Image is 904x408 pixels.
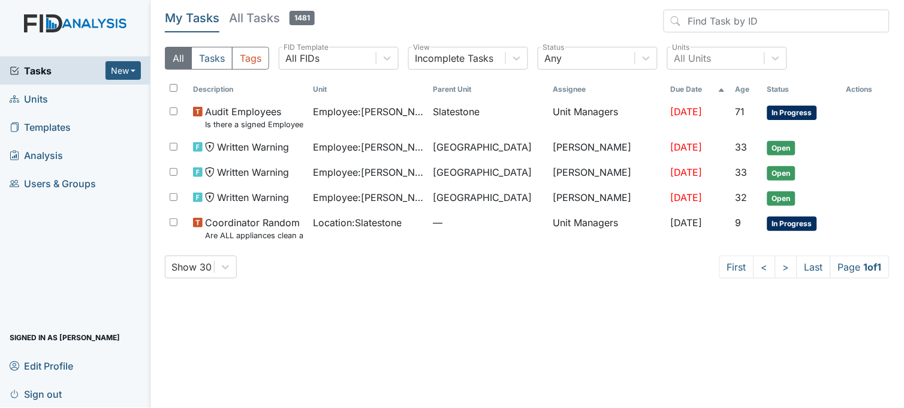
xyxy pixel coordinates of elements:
small: Are ALL appliances clean and working properly? [205,230,303,241]
div: Type filter [165,47,269,70]
a: > [775,256,797,278]
button: All [165,47,192,70]
h5: My Tasks [165,10,219,26]
span: Analysis [10,146,63,164]
span: Units [10,89,48,108]
span: Open [767,141,795,155]
a: First [719,256,754,278]
span: Sign out [10,385,62,403]
span: Written Warning [217,190,289,205]
th: Toggle SortBy [188,79,308,100]
span: Employee : [PERSON_NAME][GEOGRAPHIC_DATA] [313,190,423,205]
span: [DATE] [670,166,702,178]
span: 9 [735,217,741,229]
span: [DATE] [670,141,702,153]
span: Signed in as [PERSON_NAME] [10,328,120,347]
span: 32 [735,191,747,203]
th: Toggle SortBy [308,79,428,100]
input: Toggle All Rows Selected [170,84,177,92]
span: Employee : [PERSON_NAME] [313,140,423,154]
small: Is there a signed Employee Job Description in the file for the employee's current position? [205,119,303,130]
th: Actions [842,79,890,100]
td: [PERSON_NAME] [548,160,665,185]
span: 71 [735,106,745,118]
span: Coordinator Random Are ALL appliances clean and working properly? [205,215,303,241]
span: Slatestone [433,104,480,119]
td: Unit Managers [548,211,665,246]
a: Tasks [10,64,106,78]
span: [GEOGRAPHIC_DATA] [433,140,532,154]
span: Edit Profile [10,356,73,375]
div: Show 30 [171,260,212,274]
span: In Progress [767,106,817,120]
span: [GEOGRAPHIC_DATA] [433,190,532,205]
div: Incomplete Tasks [415,51,493,65]
span: [DATE] [670,191,702,203]
span: Employee : [PERSON_NAME] [313,104,423,119]
div: All Units [674,51,711,65]
span: In Progress [767,217,817,231]
span: 33 [735,166,747,178]
span: [DATE] [670,217,702,229]
span: Written Warning [217,165,289,179]
th: Toggle SortBy [665,79,730,100]
span: Templates [10,118,71,136]
th: Toggle SortBy [730,79,762,100]
a: Last [797,256,831,278]
td: [PERSON_NAME] [548,185,665,211]
a: < [754,256,776,278]
input: Find Task by ID [664,10,890,32]
th: Toggle SortBy [428,79,548,100]
td: Unit Managers [548,100,665,135]
span: 33 [735,141,747,153]
button: Tags [232,47,269,70]
span: 1481 [290,11,315,25]
span: Audit Employees Is there a signed Employee Job Description in the file for the employee's current... [205,104,303,130]
button: New [106,61,141,80]
strong: 1 of 1 [864,261,882,273]
div: All FIDs [285,51,320,65]
nav: task-pagination [719,256,890,278]
th: Toggle SortBy [763,79,842,100]
span: Location : Slatestone [313,215,402,230]
span: Open [767,166,795,181]
span: [GEOGRAPHIC_DATA] [433,165,532,179]
div: Any [544,51,562,65]
span: Page [830,256,890,278]
button: Tasks [191,47,233,70]
th: Assignee [548,79,665,100]
span: Open [767,191,795,206]
span: — [433,215,543,230]
span: [DATE] [670,106,702,118]
span: Users & Groups [10,174,96,193]
span: Employee : [PERSON_NAME] [313,165,423,179]
td: [PERSON_NAME] [548,135,665,160]
span: Written Warning [217,140,289,154]
h5: All Tasks [229,10,315,26]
